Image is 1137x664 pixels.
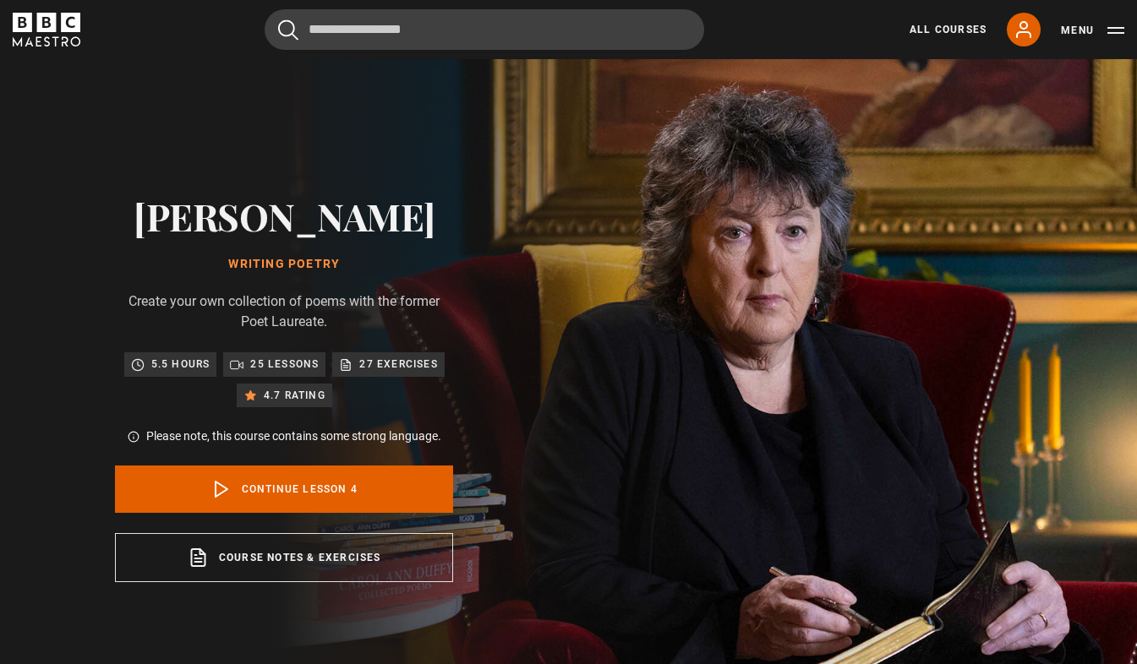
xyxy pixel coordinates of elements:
[359,356,437,373] p: 27 exercises
[115,194,453,237] h2: [PERSON_NAME]
[146,427,441,445] p: Please note, this course contains some strong language.
[115,465,453,513] a: Continue lesson 4
[265,9,704,50] input: Search
[910,22,987,37] a: All Courses
[13,13,80,46] svg: BBC Maestro
[250,356,319,373] p: 25 lessons
[115,258,453,271] h1: Writing Poetry
[1061,22,1124,39] button: Toggle navigation
[115,291,453,332] p: Create your own collection of poems with the former Poet Laureate.
[278,19,298,41] button: Submit the search query
[151,356,210,373] p: 5.5 hours
[264,387,325,404] p: 4.7 rating
[115,533,453,582] a: Course notes & exercises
